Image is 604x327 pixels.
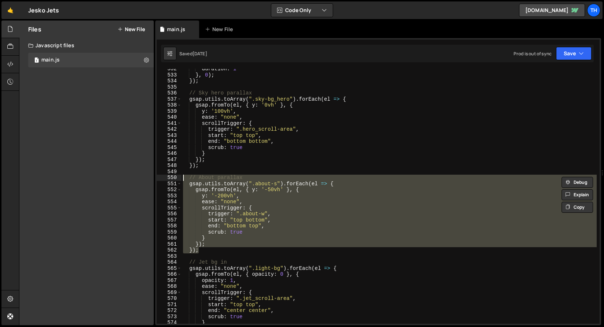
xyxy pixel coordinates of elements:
[157,223,182,229] div: 558
[157,283,182,290] div: 568
[562,177,593,188] button: Debug
[562,202,593,213] button: Copy
[157,66,182,72] div: 532
[157,217,182,223] div: 557
[205,26,236,33] div: New File
[157,90,182,96] div: 536
[157,78,182,84] div: 534
[157,259,182,265] div: 564
[41,57,60,63] div: main.js
[157,302,182,308] div: 571
[157,181,182,187] div: 551
[157,199,182,205] div: 554
[193,51,207,57] div: [DATE]
[519,4,585,17] a: [DOMAIN_NAME]
[157,169,182,175] div: 549
[157,133,182,139] div: 543
[157,151,182,157] div: 546
[157,120,182,127] div: 541
[157,211,182,217] div: 556
[1,1,19,19] a: 🤙
[157,108,182,115] div: 539
[157,187,182,193] div: 552
[587,4,600,17] a: Th
[157,235,182,241] div: 560
[157,265,182,272] div: 565
[34,58,39,64] span: 1
[157,102,182,108] div: 538
[514,51,552,57] div: Prod is out of sync
[157,320,182,326] div: 574
[157,96,182,103] div: 537
[19,38,154,53] div: Javascript files
[157,205,182,211] div: 555
[157,138,182,145] div: 544
[28,53,154,67] div: 16759/45776.js
[157,114,182,120] div: 540
[157,84,182,90] div: 535
[157,72,182,78] div: 533
[28,6,59,15] div: Jesko Jets
[157,253,182,260] div: 563
[157,278,182,284] div: 567
[271,4,333,17] button: Code Only
[562,189,593,200] button: Explain
[179,51,207,57] div: Saved
[157,229,182,235] div: 559
[118,26,145,32] button: New File
[157,241,182,248] div: 561
[157,290,182,296] div: 569
[157,126,182,133] div: 542
[167,26,185,33] div: main.js
[157,296,182,302] div: 570
[556,47,592,60] button: Save
[157,157,182,163] div: 547
[157,314,182,320] div: 573
[157,271,182,278] div: 566
[157,163,182,169] div: 548
[157,308,182,314] div: 572
[28,25,41,33] h2: Files
[157,175,182,181] div: 550
[157,247,182,253] div: 562
[157,193,182,199] div: 553
[157,145,182,151] div: 545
